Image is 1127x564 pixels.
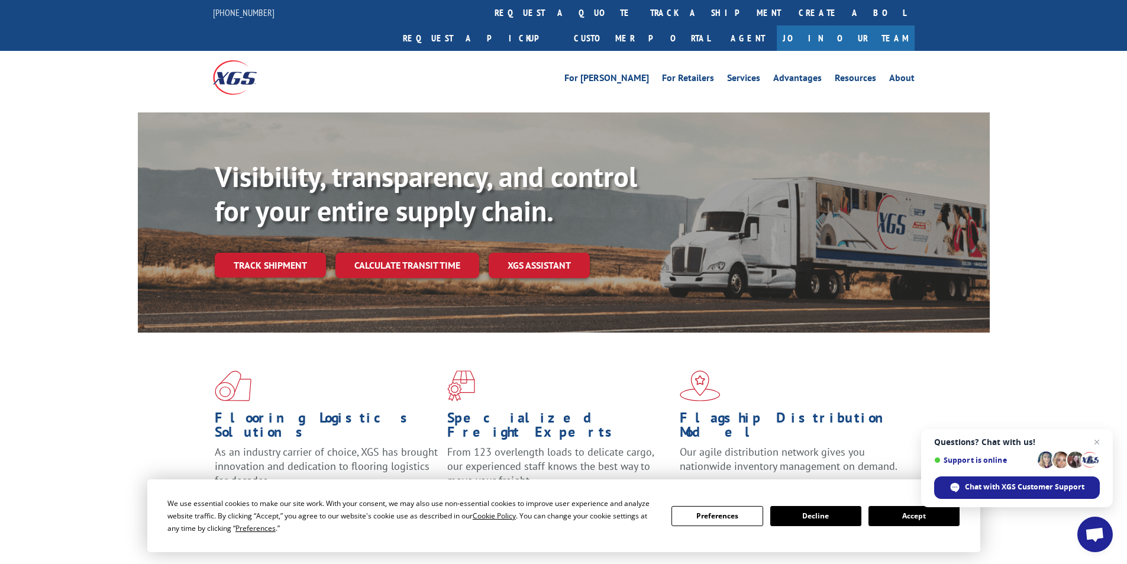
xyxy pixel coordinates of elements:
h1: Flagship Distribution Model [680,411,903,445]
span: Our agile distribution network gives you nationwide inventory management on demand. [680,445,897,473]
div: Open chat [1077,517,1113,552]
span: Close chat [1090,435,1104,449]
h1: Specialized Freight Experts [447,411,671,445]
span: Preferences [235,523,276,533]
a: [PHONE_NUMBER] [213,7,275,18]
img: xgs-icon-flagship-distribution-model-red [680,370,721,401]
div: Chat with XGS Customer Support [934,476,1100,499]
a: For Retailers [662,73,714,86]
a: Advantages [773,73,822,86]
a: Track shipment [215,253,326,278]
span: Cookie Policy [473,511,516,521]
a: Request a pickup [394,25,565,51]
button: Preferences [671,506,763,526]
button: Accept [868,506,960,526]
button: Decline [770,506,861,526]
a: Services [727,73,760,86]
a: Join Our Team [777,25,915,51]
span: Support is online [934,456,1034,465]
a: Calculate transit time [335,253,479,278]
span: Chat with XGS Customer Support [965,482,1084,492]
img: xgs-icon-focused-on-flooring-red [447,370,475,401]
img: xgs-icon-total-supply-chain-intelligence-red [215,370,251,401]
p: From 123 overlength loads to delicate cargo, our experienced staff knows the best way to move you... [447,445,671,498]
a: Resources [835,73,876,86]
a: For [PERSON_NAME] [564,73,649,86]
span: Questions? Chat with us! [934,437,1100,447]
h1: Flooring Logistics Solutions [215,411,438,445]
div: Cookie Consent Prompt [147,479,980,552]
a: About [889,73,915,86]
a: Agent [719,25,777,51]
a: Customer Portal [565,25,719,51]
a: XGS ASSISTANT [489,253,590,278]
div: We use essential cookies to make our site work. With your consent, we may also use non-essential ... [167,497,657,534]
span: As an industry carrier of choice, XGS has brought innovation and dedication to flooring logistics... [215,445,438,487]
b: Visibility, transparency, and control for your entire supply chain. [215,158,637,229]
